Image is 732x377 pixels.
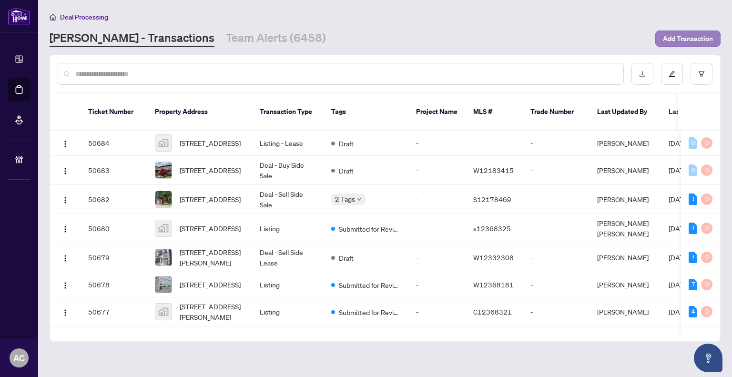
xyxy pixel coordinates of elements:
span: C12368321 [473,307,512,316]
td: - [523,272,590,297]
td: - [408,185,466,214]
img: thumbnail-img [155,220,172,236]
span: Submitted for Review [339,224,401,234]
td: - [523,243,590,272]
button: edit [661,63,683,85]
td: - [408,243,466,272]
td: Deal - Sell Side Lease [252,243,324,272]
span: S12178469 [473,195,511,204]
td: - [408,272,466,297]
th: Ticket Number [81,93,147,131]
button: Logo [58,192,73,207]
td: [PERSON_NAME] [590,272,661,297]
td: - [523,131,590,156]
button: Open asap [694,344,722,372]
div: 1 [689,252,697,263]
span: [STREET_ADDRESS][PERSON_NAME] [180,247,244,268]
div: 1 [689,223,697,234]
span: [STREET_ADDRESS] [180,223,241,234]
img: logo [8,7,30,25]
span: edit [669,71,675,77]
td: Listing [252,297,324,326]
img: thumbnail-img [155,191,172,207]
th: Last Updated By [590,93,661,131]
td: 50678 [81,272,147,297]
span: Draft [339,138,354,149]
span: Last Modified Date [669,106,727,117]
button: Logo [58,135,73,151]
span: s12368325 [473,224,511,233]
div: 0 [701,194,712,205]
td: 50683 [81,156,147,185]
div: 0 [689,137,697,149]
span: [DATE] [669,224,690,233]
div: 0 [701,164,712,176]
div: 0 [701,306,712,317]
td: [PERSON_NAME] [PERSON_NAME] [590,214,661,243]
div: 0 [701,137,712,149]
div: 4 [689,306,697,317]
button: Logo [58,163,73,178]
img: Logo [61,225,69,233]
td: 50684 [81,131,147,156]
td: 50680 [81,214,147,243]
th: Property Address [147,93,252,131]
span: [STREET_ADDRESS] [180,194,241,204]
td: [PERSON_NAME] [590,185,661,214]
span: download [639,71,646,77]
div: 0 [689,164,697,176]
a: Team Alerts (6458) [226,30,326,47]
span: [DATE] [669,195,690,204]
div: 0 [701,252,712,263]
span: W12332308 [473,253,514,262]
img: Logo [61,167,69,175]
span: [STREET_ADDRESS] [180,138,241,148]
th: MLS # [466,93,523,131]
td: - [408,131,466,156]
span: Deal Processing [60,13,108,21]
th: Transaction Type [252,93,324,131]
span: [STREET_ADDRESS][PERSON_NAME] [180,301,244,322]
span: [DATE] [669,307,690,316]
span: AC [13,351,25,365]
div: 7 [689,279,697,290]
td: - [523,185,590,214]
button: download [631,63,653,85]
button: Logo [58,277,73,292]
td: - [523,214,590,243]
td: - [523,156,590,185]
img: thumbnail-img [155,135,172,151]
span: down [357,197,362,202]
th: Trade Number [523,93,590,131]
td: [PERSON_NAME] [590,243,661,272]
td: 50677 [81,297,147,326]
th: Tags [324,93,408,131]
span: W12368181 [473,280,514,289]
td: Deal - Sell Side Sale [252,185,324,214]
img: Logo [61,309,69,316]
span: [DATE] [669,280,690,289]
th: Project Name [408,93,466,131]
img: Logo [61,140,69,148]
span: [DATE] [669,139,690,147]
div: 0 [701,279,712,290]
td: - [523,297,590,326]
td: - [408,297,466,326]
td: 50679 [81,243,147,272]
span: [DATE] [669,166,690,174]
img: Logo [61,196,69,204]
span: Submitted for Review [339,307,401,317]
span: W12183415 [473,166,514,174]
button: filter [691,63,712,85]
td: Listing [252,214,324,243]
a: [PERSON_NAME] - Transactions [50,30,214,47]
td: [PERSON_NAME] [590,156,661,185]
td: - [408,156,466,185]
td: Listing [252,272,324,297]
button: Logo [58,221,73,236]
td: [PERSON_NAME] [590,297,661,326]
td: [PERSON_NAME] [590,131,661,156]
td: Listing - Lease [252,131,324,156]
img: thumbnail-img [155,249,172,265]
img: Logo [61,255,69,262]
